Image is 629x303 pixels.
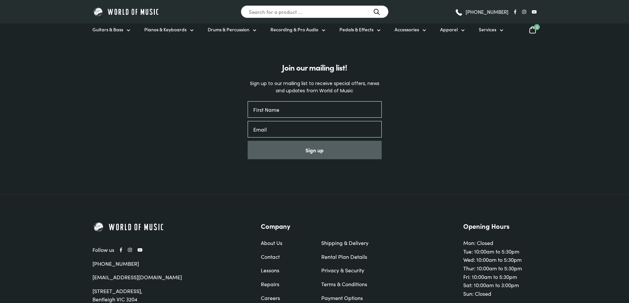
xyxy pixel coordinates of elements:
span: [PHONE_NUMBER] [466,9,508,14]
span: Sign up to our mailing list to receive special offers, news and updates from World of Music [250,80,379,94]
span: Pedals & Effects [339,26,373,33]
a: Privacy & Security [321,266,368,275]
span: Drums & Percussion [208,26,249,33]
a: [PHONE_NUMBER] [92,260,139,267]
button: Sign up [248,141,382,159]
a: Rental Plan Details [321,253,368,261]
a: Lessons [261,266,308,275]
input: First Name [248,101,382,118]
span: Services [479,26,496,33]
iframe: Chat with our support team [533,230,629,303]
a: Careers [261,294,308,302]
a: Contact [261,253,308,261]
span: 0 [534,24,540,30]
h3: Opening Hours [463,221,537,230]
span: Pianos & Keyboards [144,26,187,33]
span: Join our mailing list! [282,62,347,73]
div: Mon: Closed Tue: 10:00am to 5:30pm Wed: 10:00am to 5:30pm Thur: 10:00am to 5:30pm Fri: 10:00am to... [463,221,537,298]
span: Guitars & Bass [92,26,123,33]
span: Recording & Pro Audio [270,26,318,33]
span: Accessories [395,26,419,33]
input: Email [248,121,382,137]
a: About Us [261,239,308,247]
a: Terms & Conditions [321,280,368,288]
div: Follow us [92,246,232,254]
a: Repairs [261,280,308,288]
img: World of Music [92,7,160,17]
a: [PHONE_NUMBER] [455,7,508,17]
input: Search for a product ... [241,5,389,18]
span: Apparel [440,26,458,33]
a: Shipping & Delivery [321,239,368,247]
a: [EMAIL_ADDRESS][DOMAIN_NAME] [92,273,182,281]
a: Payment Options [321,294,368,302]
img: World of Music [92,221,165,232]
h3: Company [261,221,368,230]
